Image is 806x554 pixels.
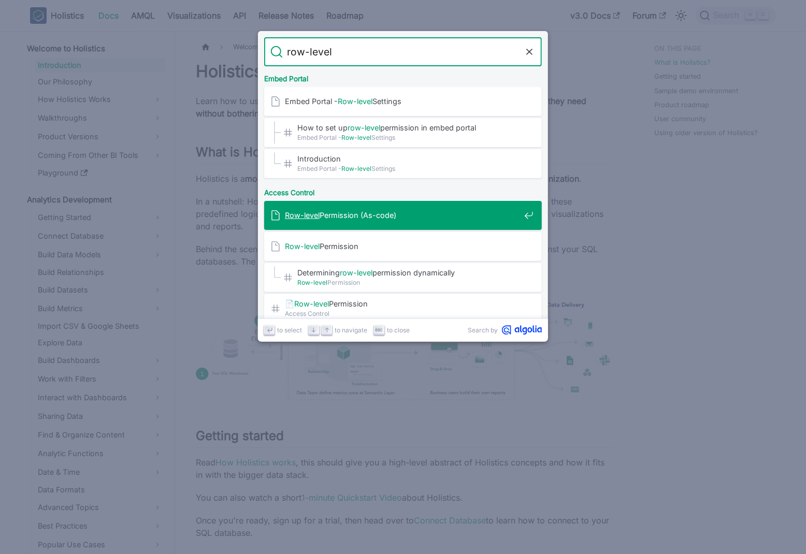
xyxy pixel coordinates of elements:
a: Embed Portal -Row-levelSettings [264,87,542,116]
a: Search byAlgolia [468,325,542,335]
mark: row-level [348,123,380,132]
span: 📄️ Permission [285,299,520,309]
svg: Algolia [502,325,542,335]
span: to close [387,325,410,335]
span: Permission [285,241,520,251]
mark: Row-level [294,299,329,308]
a: How to set uprow-levelpermission in embed portal​Embed Portal -Row-levelSettings [264,118,542,147]
mark: Row-level [341,134,371,141]
svg: Enter key [266,326,274,334]
div: Access Control [262,180,544,201]
mark: Row-level [341,165,371,172]
span: Determining permission dynamically​ [297,268,520,278]
a: 📄️Row-levelPermissionAccess Control [264,294,542,323]
mark: Row-level [338,97,372,106]
input: Search docs [283,37,523,66]
mark: row-level [340,268,372,277]
div: Embed Portal [262,66,544,87]
span: Embed Portal - Settings [297,164,520,173]
span: to select [277,325,302,335]
span: Permission (As-code) [285,210,520,220]
a: Introduction​Embed Portal -Row-levelSettings [264,149,542,178]
svg: Arrow down [310,326,318,334]
span: Access Control [285,309,520,318]
span: Search by [468,325,498,335]
svg: Escape key [375,326,383,334]
a: Row-levelPermission (As-code) [264,201,542,230]
span: Embed Portal - Settings [285,96,520,106]
a: Determiningrow-levelpermission dynamically​Row-levelPermission [264,263,542,292]
button: Clear the query [523,46,536,58]
svg: Arrow up [323,326,331,334]
span: Embed Portal - Settings [297,133,520,142]
mark: Row-level [285,211,320,220]
span: Introduction​ [297,154,520,164]
span: to navigate [335,325,367,335]
span: How to set up permission in embed portal​ [297,123,520,133]
span: Permission [297,278,520,287]
mark: Row-level [285,242,320,251]
a: Row-levelPermission [264,232,542,261]
mark: Row-level [297,279,327,286]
